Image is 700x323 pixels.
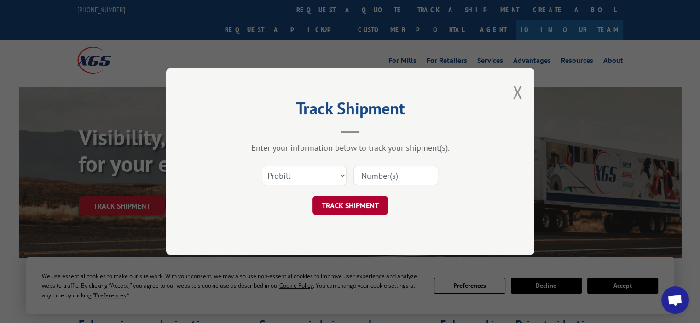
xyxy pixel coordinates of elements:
[661,286,689,314] div: Open chat
[212,102,488,119] h2: Track Shipment
[312,196,388,215] button: TRACK SHIPMENT
[212,142,488,153] div: Enter your information below to track your shipment(s).
[513,80,523,104] button: Close modal
[353,166,438,185] input: Number(s)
